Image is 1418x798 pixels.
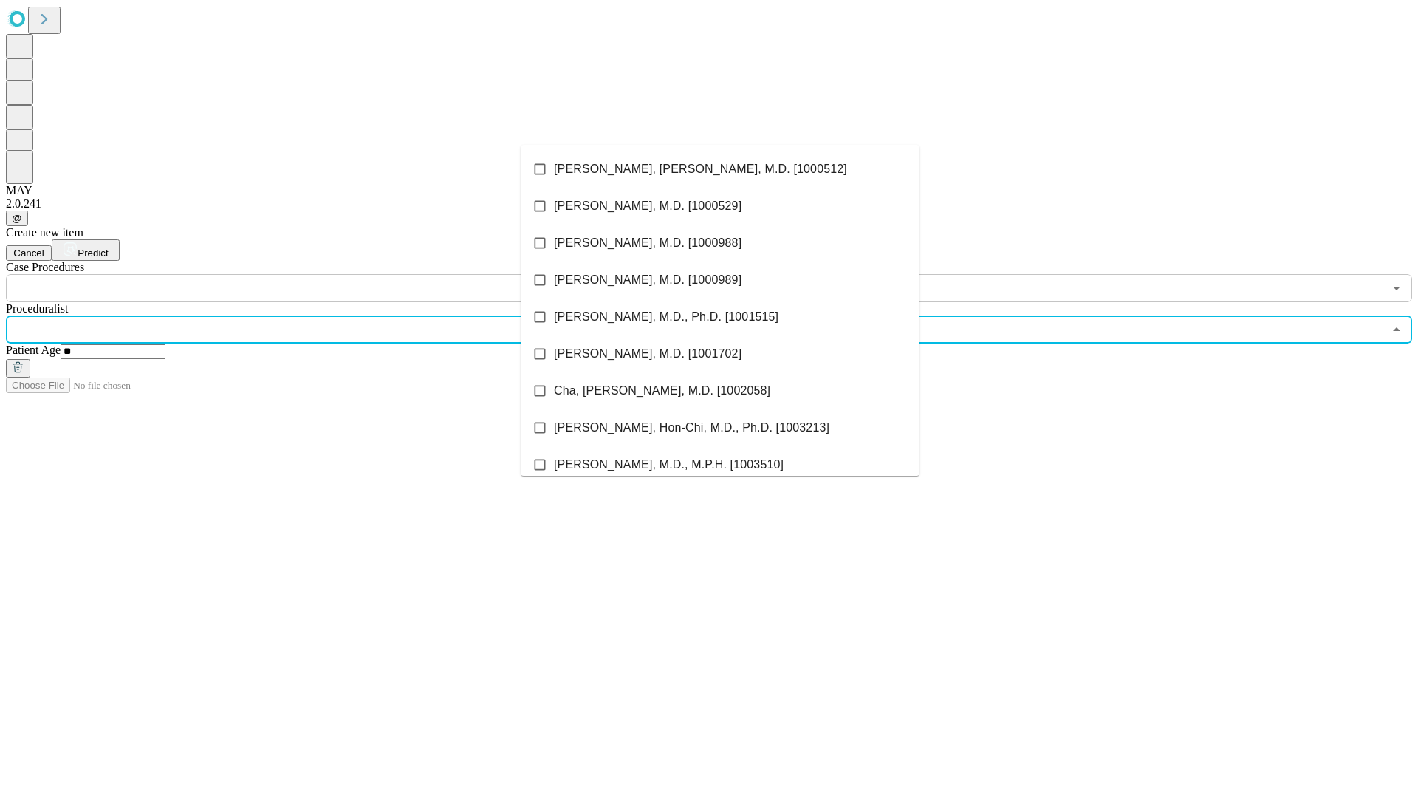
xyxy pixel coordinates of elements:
[6,302,68,315] span: Proceduralist
[12,213,22,224] span: @
[554,160,847,178] span: [PERSON_NAME], [PERSON_NAME], M.D. [1000512]
[1386,278,1407,299] button: Open
[554,345,741,363] span: [PERSON_NAME], M.D. [1001702]
[6,184,1412,197] div: MAY
[1386,319,1407,340] button: Close
[554,419,829,437] span: [PERSON_NAME], Hon-Chi, M.D., Ph.D. [1003213]
[6,211,28,226] button: @
[554,197,741,215] span: [PERSON_NAME], M.D. [1000529]
[13,248,44,259] span: Cancel
[6,197,1412,211] div: 2.0.241
[78,248,108,259] span: Predict
[6,261,84,273] span: Scheduled Procedure
[52,239,120,261] button: Predict
[554,382,770,400] span: Cha, [PERSON_NAME], M.D. [1002058]
[554,456,784,474] span: [PERSON_NAME], M.D., M.P.H. [1003510]
[554,234,741,252] span: [PERSON_NAME], M.D. [1000988]
[6,245,52,261] button: Cancel
[6,344,61,356] span: Patient Age
[6,226,83,239] span: Create new item
[554,271,741,289] span: [PERSON_NAME], M.D. [1000989]
[554,308,778,326] span: [PERSON_NAME], M.D., Ph.D. [1001515]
